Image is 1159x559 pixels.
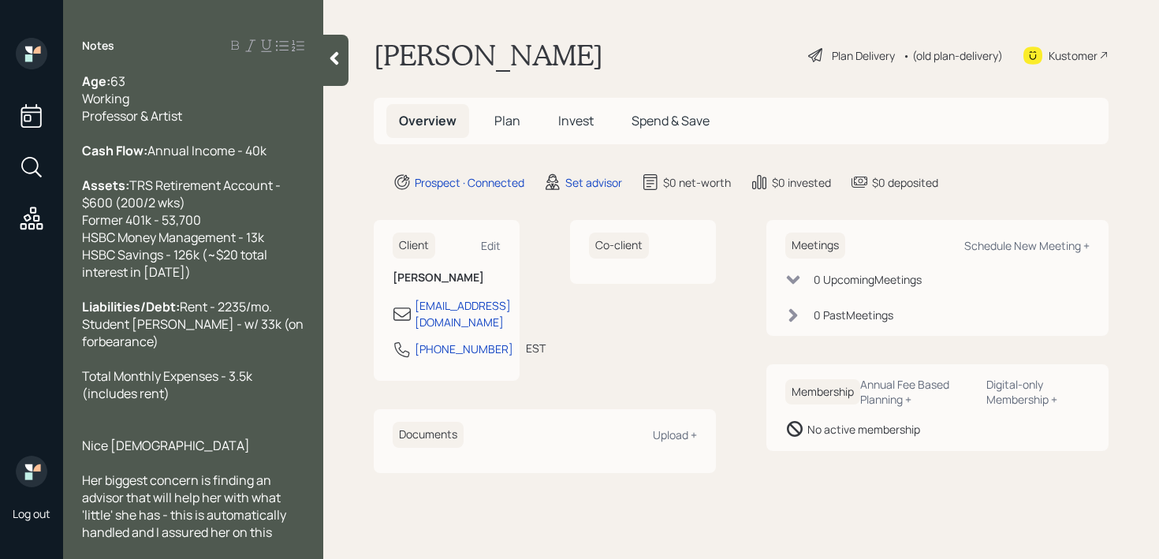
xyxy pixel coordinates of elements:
span: Nice [DEMOGRAPHIC_DATA] [82,437,250,454]
div: $0 net-worth [663,174,731,191]
div: 0 Upcoming Meeting s [814,271,922,288]
span: Annual Income - 40k [147,142,266,159]
div: No active membership [807,421,920,438]
span: Invest [558,112,594,129]
span: Total Monthly Expenses - 3.5k (includes rent) [82,367,255,402]
div: Log out [13,506,50,521]
h6: Meetings [785,233,845,259]
span: Plan [494,112,520,129]
span: Spend & Save [632,112,710,129]
img: retirable_logo.png [16,456,47,487]
span: Her biggest concern is finding an advisor that will help her with what 'little' she has - this is... [82,471,289,541]
div: Edit [481,238,501,253]
div: $0 deposited [872,174,938,191]
div: Prospect · Connected [415,174,524,191]
div: [EMAIL_ADDRESS][DOMAIN_NAME] [415,297,511,330]
div: [PHONE_NUMBER] [415,341,513,357]
div: Upload + [653,427,697,442]
div: 0 Past Meeting s [814,307,893,323]
h6: Co-client [589,233,649,259]
label: Notes [82,38,114,54]
div: EST [526,340,546,356]
h6: Documents [393,422,464,448]
div: $0 invested [772,174,831,191]
div: Plan Delivery [832,47,895,64]
span: Rent - 2235/mo. Student [PERSON_NAME] - w/ 33k (on forbearance) [82,298,306,350]
div: Set advisor [565,174,622,191]
span: Age: [82,73,110,90]
span: Liabilities/Debt: [82,298,180,315]
span: TRS Retirement Account - $600 (200/2 wks) Former 401k - 53,700 HSBC Money Management - 13k HSBC S... [82,177,283,281]
div: • (old plan-delivery) [903,47,1003,64]
span: 63 Working Professor & Artist [82,73,182,125]
h6: Membership [785,379,860,405]
h1: [PERSON_NAME] [374,38,603,73]
div: Annual Fee Based Planning + [860,377,974,407]
div: Schedule New Meeting + [964,238,1090,253]
span: Assets: [82,177,129,194]
div: Digital-only Membership + [986,377,1090,407]
div: Kustomer [1049,47,1098,64]
span: Overview [399,112,457,129]
span: Cash Flow: [82,142,147,159]
h6: Client [393,233,435,259]
h6: [PERSON_NAME] [393,271,501,285]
